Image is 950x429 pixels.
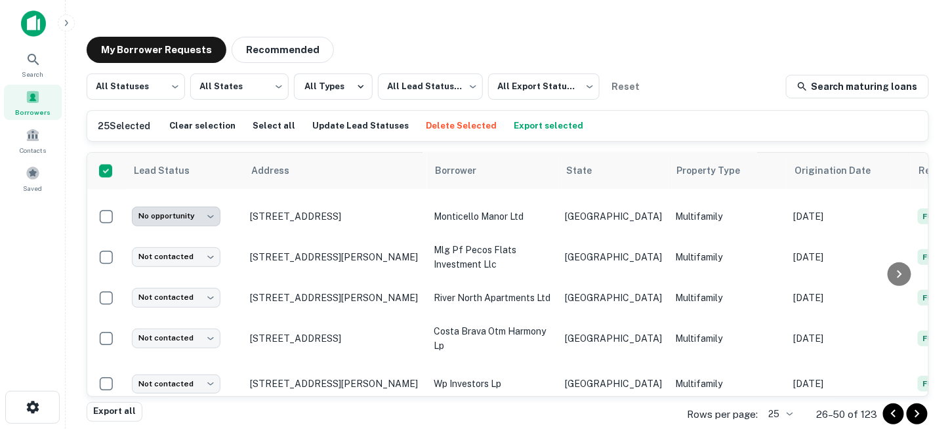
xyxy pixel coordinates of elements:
button: Export selected [510,116,587,136]
span: Contacts [20,145,46,155]
div: 25 [763,405,795,424]
button: Export all [87,402,142,422]
span: Lead Status [133,163,207,179]
a: Contacts [4,123,62,158]
p: [STREET_ADDRESS][PERSON_NAME] [250,378,421,390]
div: All Statuses [87,70,185,104]
span: Borrowers [15,107,51,117]
div: No opportunity [132,207,220,226]
button: Reset [605,73,647,100]
p: costa brava otm harmony lp [434,324,552,353]
p: [DATE] [793,291,905,305]
p: [STREET_ADDRESS] [250,211,421,222]
p: mlg pf pecos flats investment llc [434,243,552,272]
p: [DATE] [793,377,905,391]
p: Multifamily [675,291,780,305]
th: Origination Date [787,153,911,190]
span: Search [22,69,44,79]
p: [GEOGRAPHIC_DATA] [565,291,662,305]
div: Not contacted [132,375,220,394]
button: Go to previous page [883,403,904,424]
button: Delete Selected [423,116,500,136]
p: 26–50 of 123 [816,407,878,422]
th: Lead Status [125,153,243,190]
span: Saved [24,183,43,194]
p: [DATE] [793,250,905,264]
p: monticello manor ltd [434,209,552,224]
th: Borrower [427,153,558,190]
p: [GEOGRAPHIC_DATA] [565,209,662,224]
iframe: Chat Widget [884,324,950,387]
button: Clear selection [166,116,239,136]
p: [STREET_ADDRESS] [250,333,421,344]
div: All States [190,70,289,104]
p: [STREET_ADDRESS][PERSON_NAME] [250,292,421,304]
p: river north apartments ltd [434,291,552,305]
span: Borrower [435,163,493,179]
a: Saved [4,161,62,196]
button: Recommended [232,37,334,63]
div: Not contacted [132,247,220,266]
p: [DATE] [793,209,905,224]
img: capitalize-icon.png [21,10,46,37]
p: Multifamily [675,377,780,391]
span: Address [251,163,306,179]
p: Multifamily [675,331,780,346]
p: [GEOGRAPHIC_DATA] [565,377,662,391]
th: State [558,153,669,190]
div: Not contacted [132,288,220,307]
button: All Types [294,73,373,100]
button: Update Lead Statuses [309,116,412,136]
p: Multifamily [675,250,780,264]
p: [GEOGRAPHIC_DATA] [565,250,662,264]
p: [STREET_ADDRESS][PERSON_NAME] [250,251,421,263]
p: wp investors lp [434,377,552,391]
button: Select all [249,116,299,136]
div: All Export Statuses [488,70,600,104]
button: My Borrower Requests [87,37,226,63]
a: Borrowers [4,85,62,120]
a: Search maturing loans [786,75,929,98]
p: Rows per page: [687,407,758,422]
h6: 25 Selected [98,119,150,133]
p: [GEOGRAPHIC_DATA] [565,331,662,346]
th: Property Type [669,153,787,190]
p: [DATE] [793,331,905,346]
th: Address [243,153,427,190]
p: Multifamily [675,209,780,224]
span: Property Type [676,163,757,179]
a: Search [4,47,62,82]
span: Origination Date [795,163,888,179]
div: Not contacted [132,329,220,348]
div: All Lead Statuses [378,70,483,104]
button: Go to next page [907,403,928,424]
span: State [566,163,609,179]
